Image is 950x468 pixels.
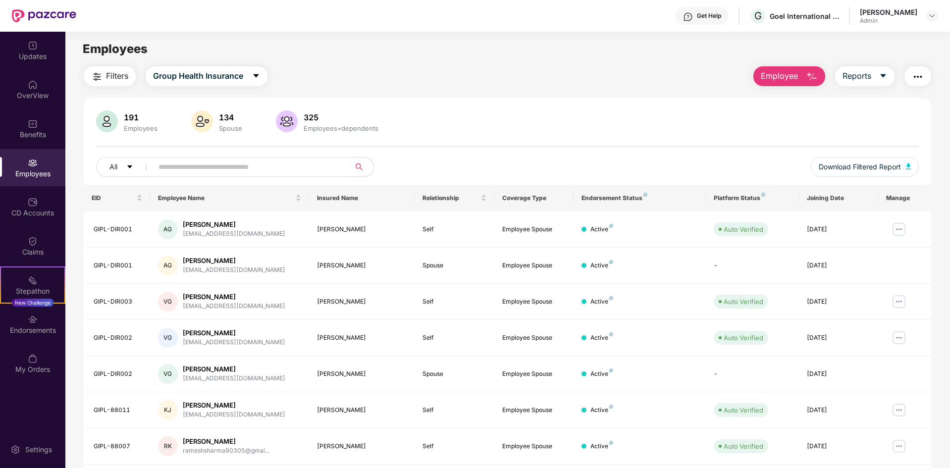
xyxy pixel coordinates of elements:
span: caret-down [126,163,133,171]
div: KJ [158,400,178,420]
div: Active [590,225,613,234]
div: [PERSON_NAME] [317,442,407,451]
div: [PERSON_NAME] [860,7,917,17]
img: manageButton [891,402,907,418]
img: svg+xml;base64,PHN2ZyB4bWxucz0iaHR0cDovL3d3dy53My5vcmcvMjAwMC9zdmciIHhtbG5zOnhsaW5rPSJodHRwOi8vd3... [806,71,818,83]
div: Auto Verified [724,405,763,415]
img: manageButton [891,294,907,310]
img: svg+xml;base64,PHN2ZyBpZD0iQmVuZWZpdHMiIHhtbG5zPSJodHRwOi8vd3d3LnczLm9yZy8yMDAwL3N2ZyIgd2lkdGg9Ij... [28,119,38,129]
div: [EMAIL_ADDRESS][DOMAIN_NAME] [183,302,285,311]
div: GIPL-88011 [94,406,142,415]
div: Active [590,297,613,307]
div: [PERSON_NAME] [317,297,407,307]
img: svg+xml;base64,PHN2ZyB4bWxucz0iaHR0cDovL3d3dy53My5vcmcvMjAwMC9zdmciIHdpZHRoPSIyNCIgaGVpZ2h0PSIyNC... [912,71,924,83]
div: [DATE] [807,333,870,343]
div: [PERSON_NAME] [183,220,285,229]
div: Self [422,406,486,415]
div: [PERSON_NAME] [317,333,407,343]
img: svg+xml;base64,PHN2ZyB4bWxucz0iaHR0cDovL3d3dy53My5vcmcvMjAwMC9zdmciIHdpZHRoPSIyNCIgaGVpZ2h0PSIyNC... [91,71,103,83]
div: [DATE] [807,406,870,415]
div: GIPL-DIR001 [94,261,142,270]
div: [PERSON_NAME] [183,364,285,374]
div: GIPL-DIR002 [94,369,142,379]
div: Employee Spouse [502,442,566,451]
div: Employee Spouse [502,225,566,234]
div: Self [422,333,486,343]
div: Employee Spouse [502,261,566,270]
span: search [349,163,369,171]
button: Filters [84,66,136,86]
div: [DATE] [807,225,870,234]
div: VG [158,292,178,312]
div: [PERSON_NAME] [183,292,285,302]
div: Active [590,333,613,343]
div: Endorsement Status [581,194,698,202]
div: [PERSON_NAME] [317,369,407,379]
th: Relationship [415,185,494,211]
div: Self [422,297,486,307]
span: Employees [83,42,148,56]
div: [DATE] [807,261,870,270]
div: Active [590,261,613,270]
div: rameshsharma90305@gmai... [183,446,269,456]
div: [PERSON_NAME] [183,401,285,410]
div: Settings [22,445,55,455]
div: Platform Status [714,194,791,202]
div: Auto Verified [724,333,763,343]
span: caret-down [252,72,260,81]
div: Employee Spouse [502,297,566,307]
div: Goel International Private Limited [770,11,839,21]
img: svg+xml;base64,PHN2ZyBpZD0iQ2xhaW0iIHhtbG5zPSJodHRwOi8vd3d3LnczLm9yZy8yMDAwL3N2ZyIgd2lkdGg9IjIwIi... [28,236,38,246]
img: svg+xml;base64,PHN2ZyB4bWxucz0iaHR0cDovL3d3dy53My5vcmcvMjAwMC9zdmciIHdpZHRoPSIyMSIgaGVpZ2h0PSIyMC... [28,275,38,285]
div: [EMAIL_ADDRESS][DOMAIN_NAME] [183,374,285,383]
span: Reports [843,70,871,82]
div: [DATE] [807,442,870,451]
img: svg+xml;base64,PHN2ZyB4bWxucz0iaHR0cDovL3d3dy53My5vcmcvMjAwMC9zdmciIHdpZHRoPSI4IiBoZWlnaHQ9IjgiIH... [643,193,647,197]
div: AG [158,219,178,239]
span: Relationship [422,194,478,202]
span: Group Health Insurance [153,70,243,82]
div: 191 [122,112,159,122]
th: EID [84,185,150,211]
button: Employee [753,66,825,86]
div: [PERSON_NAME] [317,406,407,415]
img: svg+xml;base64,PHN2ZyB4bWxucz0iaHR0cDovL3d3dy53My5vcmcvMjAwMC9zdmciIHdpZHRoPSI4IiBoZWlnaHQ9IjgiIH... [609,368,613,372]
div: AG [158,256,178,275]
div: Employee Spouse [502,369,566,379]
div: Active [590,442,613,451]
img: svg+xml;base64,PHN2ZyB4bWxucz0iaHR0cDovL3d3dy53My5vcmcvMjAwMC9zdmciIHdpZHRoPSI4IiBoZWlnaHQ9IjgiIH... [609,405,613,409]
div: [PERSON_NAME] [183,437,269,446]
img: svg+xml;base64,PHN2ZyBpZD0iU2V0dGluZy0yMHgyMCIgeG1sbnM9Imh0dHA6Ly93d3cudzMub3JnLzIwMDAvc3ZnIiB3aW... [10,445,20,455]
button: Reportscaret-down [835,66,895,86]
td: - [706,356,798,392]
td: - [706,248,798,284]
div: GIPL-DIR001 [94,225,142,234]
div: Stepathon [1,286,64,296]
img: svg+xml;base64,PHN2ZyB4bWxucz0iaHR0cDovL3d3dy53My5vcmcvMjAwMC9zdmciIHdpZHRoPSI4IiBoZWlnaHQ9IjgiIH... [761,193,765,197]
div: [EMAIL_ADDRESS][DOMAIN_NAME] [183,410,285,419]
img: svg+xml;base64,PHN2ZyBpZD0iRW1wbG95ZWVzIiB4bWxucz0iaHR0cDovL3d3dy53My5vcmcvMjAwMC9zdmciIHdpZHRoPS... [28,158,38,168]
div: [PERSON_NAME] [317,225,407,234]
div: 325 [302,112,380,122]
img: svg+xml;base64,PHN2ZyB4bWxucz0iaHR0cDovL3d3dy53My5vcmcvMjAwMC9zdmciIHdpZHRoPSI4IiBoZWlnaHQ9IjgiIH... [609,296,613,300]
div: Spouse [217,124,244,132]
div: Employee Spouse [502,333,566,343]
img: manageButton [891,330,907,346]
div: Admin [860,17,917,25]
img: svg+xml;base64,PHN2ZyB4bWxucz0iaHR0cDovL3d3dy53My5vcmcvMjAwMC9zdmciIHhtbG5zOnhsaW5rPSJodHRwOi8vd3... [906,163,911,169]
img: svg+xml;base64,PHN2ZyB4bWxucz0iaHR0cDovL3d3dy53My5vcmcvMjAwMC9zdmciIHdpZHRoPSI4IiBoZWlnaHQ9IjgiIH... [609,332,613,336]
img: svg+xml;base64,PHN2ZyBpZD0iSGVscC0zMngzMiIgeG1sbnM9Imh0dHA6Ly93d3cudzMub3JnLzIwMDAvc3ZnIiB3aWR0aD... [683,12,693,22]
span: caret-down [879,72,887,81]
img: svg+xml;base64,PHN2ZyBpZD0iTXlfT3JkZXJzIiBkYXRhLW5hbWU9Ik15IE9yZGVycyIgeG1sbnM9Imh0dHA6Ly93d3cudz... [28,354,38,364]
th: Manage [878,185,931,211]
button: Allcaret-down [96,157,157,177]
img: svg+xml;base64,PHN2ZyB4bWxucz0iaHR0cDovL3d3dy53My5vcmcvMjAwMC9zdmciIHdpZHRoPSI4IiBoZWlnaHQ9IjgiIH... [609,441,613,445]
button: search [349,157,374,177]
div: RK [158,436,178,456]
div: Auto Verified [724,297,763,307]
div: Active [590,369,613,379]
img: svg+xml;base64,PHN2ZyBpZD0iQ0RfQWNjb3VudHMiIGRhdGEtbmFtZT0iQ0QgQWNjb3VudHMiIHhtbG5zPSJodHRwOi8vd3... [28,197,38,207]
img: svg+xml;base64,PHN2ZyBpZD0iVXBkYXRlZCIgeG1sbnM9Imh0dHA6Ly93d3cudzMub3JnLzIwMDAvc3ZnIiB3aWR0aD0iMj... [28,41,38,51]
div: [DATE] [807,369,870,379]
img: manageButton [891,221,907,237]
